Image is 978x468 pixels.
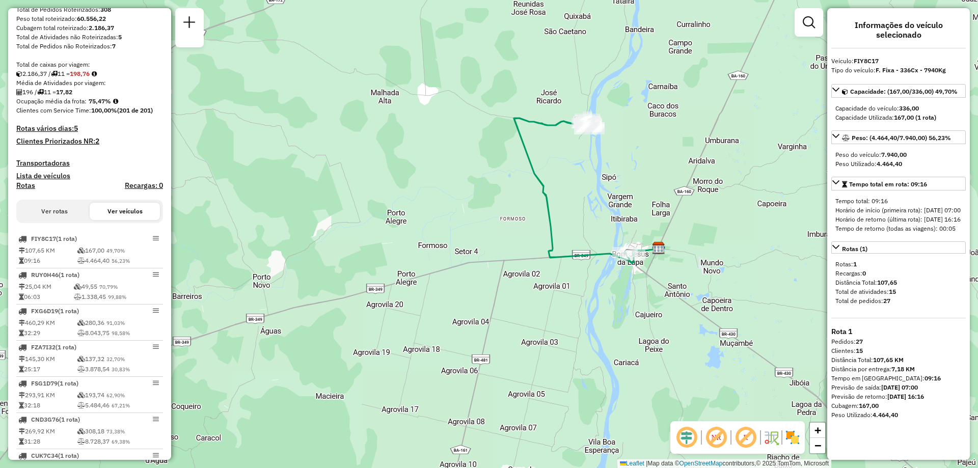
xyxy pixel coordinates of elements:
div: Horário de retorno (última rota): [DATE] 16:16 [835,215,962,224]
span: CND3G76 [31,416,59,423]
strong: 167,00 (1 Rota) [894,114,936,121]
div: Total de pedidos: [835,296,962,306]
strong: 5 [118,33,122,41]
div: Total de Pedidos Roteirizados: [16,5,163,14]
div: Média de Atividades por viagem: [16,78,163,88]
div: Capacidade do veículo: [835,104,962,113]
div: Total de caixas por viagem: [16,60,163,69]
span: (1 Rota) [58,307,79,315]
td: 49,55 [73,282,161,292]
a: Leaflet [620,460,644,467]
span: + [814,424,821,436]
strong: 308 [100,6,111,13]
td: 1.338,45 [73,292,161,302]
strong: 107,65 [877,279,897,286]
span: Ocupação média da frota: [16,97,87,105]
td: 25,04 KM [18,282,73,292]
strong: Rota 1 [831,327,852,336]
div: Peso total roteirizado: [16,14,163,23]
td: 4.464,40 [77,256,161,266]
div: 196 / 11 = [16,88,163,97]
td: 280,36 [77,318,161,328]
div: Rotas: [835,260,962,269]
div: Tempo em [GEOGRAPHIC_DATA]: [831,374,966,383]
div: Distância Total: [831,355,966,365]
strong: 09:16 [925,374,941,382]
strong: 107,65 KM [873,356,904,364]
span: Capacidade: (167,00/336,00) 49,70% [850,88,958,95]
a: Rotas (1) [831,241,966,254]
div: Distância por entrega: [831,365,966,374]
em: Opções [153,308,159,314]
em: Opções [153,235,159,241]
td: 25:17 [18,364,77,374]
strong: 2.186,37 [89,24,114,32]
em: Opções [153,271,159,278]
td: 32:18 [18,400,77,410]
td: 8.728,37 [77,436,161,447]
span: (1 Rota) [58,452,79,459]
button: Ver veículos [90,203,160,220]
i: Total de rotas [51,71,58,77]
strong: 27 [883,297,890,305]
strong: 75,47% [89,97,111,105]
span: FZA7I32 [31,343,56,351]
strong: 4.464,40 [873,411,898,419]
td: 269,92 KM [18,426,77,436]
strong: [DATE] 16:16 [887,393,924,400]
strong: 15 [889,288,896,295]
td: 137,32 [77,354,161,364]
td: 145,30 KM [18,354,77,364]
span: | [646,460,647,467]
strong: 27 [856,338,863,345]
span: Tempo total em rota: 09:16 [849,180,927,188]
strong: 2 [95,136,99,146]
div: Cubagem total roteirizado: [16,23,163,33]
strong: F. Fixa - 336Cx - 7940Kg [876,66,946,74]
a: Capacidade: (167,00/336,00) 49,70% [831,84,966,98]
div: Total de atividades: [835,287,962,296]
strong: 336,00 [899,104,919,112]
h4: Informações do veículo selecionado [831,20,966,40]
span: FXG6D19 [31,307,58,315]
span: Exibir NR [704,425,728,450]
td: 31:28 [18,436,77,447]
a: Exibir filtros [799,12,819,33]
td: 293,91 KM [18,390,77,400]
strong: 60.556,22 [77,15,106,22]
div: Map data © contributors,© 2025 TomTom, Microsoft [617,459,831,468]
span: Exibir rótulo [733,425,758,450]
strong: 198,76 [70,70,90,77]
a: Tempo total em rota: 09:16 [831,177,966,190]
div: Peso: (4.464,40/7.940,00) 56,23% [831,146,966,173]
strong: 17,82 [56,88,72,96]
td: 107,65 KM [18,245,77,256]
a: Rotas [16,181,35,190]
strong: 100,00% [91,106,117,114]
em: Opções [153,344,159,350]
span: FSG1D79 [31,379,58,387]
div: 2.186,37 / 11 = [16,69,163,78]
span: FIY8C17 [31,235,56,242]
strong: 7 [112,42,116,50]
h4: Clientes Priorizados NR: [16,137,163,146]
td: 167,00 [77,245,161,256]
img: Exibir/Ocultar setores [784,429,801,446]
td: 5.484,46 [77,400,161,410]
span: CUK7C34 [31,452,58,459]
strong: 0 [862,269,866,277]
em: Opções [153,416,159,422]
span: 99,88% [108,294,126,300]
div: Peso Utilizado: [831,410,966,420]
div: Clientes: [831,346,966,355]
span: 49,70% [106,247,125,254]
div: Tempo de retorno (todas as viagens): 00:05 [835,224,962,233]
div: Previsão de saída: [831,383,966,392]
em: Opções [153,380,159,386]
span: 73,38% [106,428,125,435]
span: Peso do veículo: [835,151,907,158]
div: Previsão de retorno: [831,392,966,401]
em: Média calculada utilizando a maior ocupação (%Peso ou %Cubagem) de cada rota da sessão. Rotas cro... [113,98,118,104]
div: Horário de início (primeira rota): [DATE] 07:00 [835,206,962,215]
